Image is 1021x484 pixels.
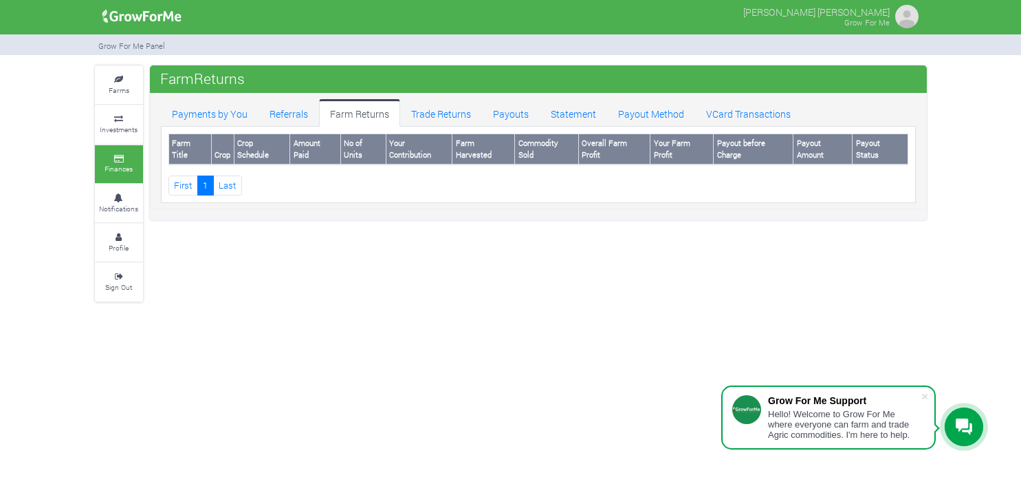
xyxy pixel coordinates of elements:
a: Payout Method [607,99,695,127]
img: growforme image [98,3,186,30]
a: First [168,176,198,196]
a: 1 [197,176,214,196]
small: Grow For Me [844,17,890,28]
small: Profile [109,243,129,253]
small: Farms [109,85,129,95]
div: Grow For Me Support [768,395,921,406]
a: Finances [95,145,143,183]
a: Investments [95,105,143,143]
th: Payout Amount [793,134,853,165]
a: Last [213,176,242,196]
nav: Page Navigation [168,176,908,196]
th: Overall Farm Profit [578,134,650,165]
a: Notifications [95,185,143,222]
small: Sign Out [105,282,132,292]
th: Farm Harvested [452,134,515,165]
a: Farm Returns [319,99,400,127]
a: Profile [95,224,143,262]
th: Your Farm Profit [650,134,714,165]
a: Referrals [259,99,319,127]
a: Farms [95,66,143,104]
span: FarmReturns [157,65,248,92]
small: Grow For Me Panel [98,41,165,51]
th: Amount Paid [290,134,340,165]
th: Farm Title [168,134,211,165]
small: Investments [100,125,138,134]
th: Your Contribution [386,134,452,165]
th: Payout Status [853,134,908,165]
a: Statement [540,99,607,127]
a: VCard Transactions [695,99,802,127]
div: Hello! Welcome to Grow For Me where everyone can farm and trade Agric commodities. I'm here to help. [768,409,921,440]
th: No of Units [340,134,386,165]
th: Commodity Sold [515,134,578,165]
a: Payouts [482,99,540,127]
small: Finances [105,164,133,173]
p: [PERSON_NAME] [PERSON_NAME] [743,3,890,19]
a: Sign Out [95,263,143,301]
a: Payments by You [161,99,259,127]
th: Crop Schedule [234,134,289,165]
th: Payout before Charge [714,134,793,165]
img: growforme image [893,3,921,30]
a: Trade Returns [400,99,482,127]
th: Crop [211,134,234,165]
small: Notifications [99,204,138,213]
